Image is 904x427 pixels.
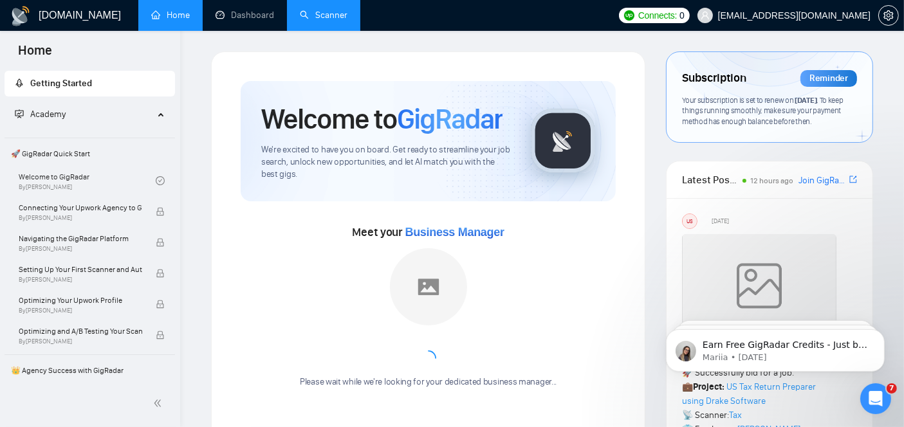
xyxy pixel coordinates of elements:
[261,144,510,181] span: We're excited to have you on board. Get ready to streamline your job search, unlock new opportuni...
[878,5,899,26] button: setting
[15,78,24,87] span: rocket
[216,10,274,21] a: dashboardDashboard
[849,174,857,185] span: export
[19,201,142,214] span: Connecting Your Upwork Agency to GigRadar
[19,294,142,307] span: Optimizing Your Upwork Profile
[300,10,347,21] a: searchScanner
[624,10,634,21] img: upwork-logo.png
[292,376,564,388] div: Please wait while we're looking for your dedicated business manager...
[390,248,467,325] img: placeholder.png
[156,269,165,278] span: lock
[397,102,503,136] span: GigRadar
[5,71,175,96] li: Getting Started
[19,167,156,195] a: Welcome to GigRadarBy[PERSON_NAME]
[15,109,66,120] span: Academy
[682,68,746,89] span: Subscription
[712,215,729,227] span: [DATE]
[729,410,742,421] a: Tax
[682,234,836,337] img: weqQh+iSagEgQAAAABJRU5ErkJggg==
[405,226,504,239] span: Business Manager
[19,307,142,314] span: By [PERSON_NAME]
[156,238,165,247] span: lock
[19,325,142,338] span: Optimizing and A/B Testing Your Scanner for Better Results
[798,174,847,188] a: Join GigRadar Slack Community
[679,8,685,23] span: 0
[156,331,165,340] span: lock
[849,174,857,186] a: export
[261,102,503,136] h1: Welcome to
[19,245,142,253] span: By [PERSON_NAME]
[30,78,92,89] span: Getting Started
[878,10,899,21] a: setting
[353,225,504,239] span: Meet your
[19,338,142,345] span: By [PERSON_NAME]
[19,214,142,222] span: By [PERSON_NAME]
[887,383,897,394] span: 7
[156,300,165,309] span: lock
[151,10,190,21] a: homeHome
[6,358,174,383] span: 👑 Agency Success with GigRadar
[750,176,793,185] span: 12 hours ago
[6,141,174,167] span: 🚀 GigRadar Quick Start
[879,10,898,21] span: setting
[683,214,697,228] div: US
[10,6,31,26] img: logo
[860,383,891,414] iframe: Intercom live chat
[682,172,739,188] span: Latest Posts from the GigRadar Community
[421,350,436,366] span: loading
[8,41,62,68] span: Home
[19,263,142,276] span: Setting Up Your First Scanner and Auto-Bidder
[682,95,843,126] span: Your subscription is set to renew on . To keep things running smoothly, make sure your payment me...
[638,8,677,23] span: Connects:
[153,397,166,410] span: double-left
[19,232,142,245] span: Navigating the GigRadar Platform
[800,70,857,87] div: Reminder
[795,95,816,105] span: [DATE]
[30,109,66,120] span: Academy
[531,109,595,173] img: gigradar-logo.png
[701,11,710,20] span: user
[647,302,904,392] iframe: Intercom notifications message
[19,276,142,284] span: By [PERSON_NAME]
[15,109,24,118] span: fund-projection-screen
[156,207,165,216] span: lock
[156,176,165,185] span: check-circle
